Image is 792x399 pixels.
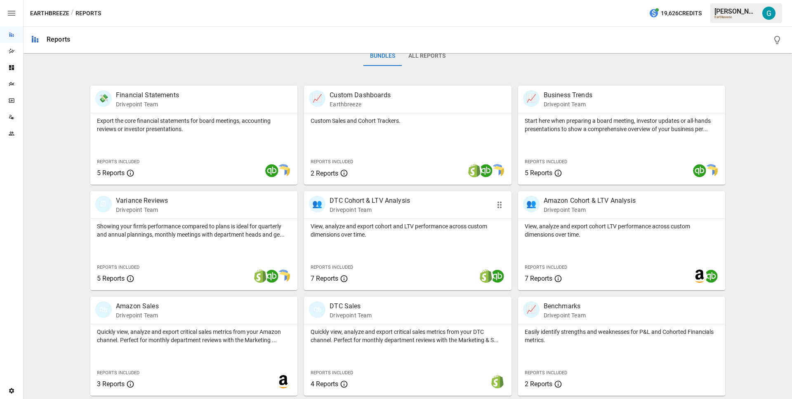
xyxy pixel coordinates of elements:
div: 🛍 [309,301,325,318]
div: Reports [47,35,70,43]
span: Reports Included [311,265,353,270]
p: Earthbreeze [330,100,391,108]
p: View, analyze and export cohort and LTV performance across custom dimensions over time. [311,222,504,239]
span: 7 Reports [525,275,552,282]
span: 7 Reports [311,275,338,282]
p: Quickly view, analyze and export critical sales metrics from your DTC channel. Perfect for monthl... [311,328,504,344]
span: Reports Included [525,370,567,376]
p: Benchmarks [544,301,586,311]
p: Start here when preparing a board meeting, investor updates or all-hands presentations to show a ... [525,117,719,133]
span: 5 Reports [525,169,552,177]
img: amazon [277,375,290,388]
div: 📈 [523,90,540,107]
img: quickbooks [265,164,278,177]
span: 2 Reports [311,169,338,177]
p: Custom Dashboards [330,90,391,100]
p: Amazon Sales [116,301,159,311]
p: Drivepoint Team [116,311,159,319]
p: Drivepoint Team [544,100,592,108]
p: Business Trends [544,90,592,100]
button: Bundles [363,46,402,66]
img: shopify [468,164,481,177]
span: 2 Reports [525,380,552,388]
span: 5 Reports [97,275,125,282]
span: 3 Reports [97,380,125,388]
span: Reports Included [525,265,567,270]
p: Amazon Cohort & LTV Analysis [544,196,636,206]
p: Drivepoint Team [116,100,179,108]
img: quickbooks [265,270,278,283]
p: Showing your firm's performance compared to plans is ideal for quarterly and annual plannings, mo... [97,222,291,239]
button: Earthbreeze [30,8,69,19]
img: Gavin Acres [762,7,775,20]
img: shopify [491,375,504,388]
img: smart model [705,164,718,177]
span: Reports Included [525,159,567,164]
img: quickbooks [479,164,493,177]
div: 💸 [95,90,112,107]
span: Reports Included [311,370,353,376]
p: Variance Reviews [116,196,168,206]
div: 🗓 [95,196,112,212]
button: Gavin Acres [757,2,780,25]
p: Drivepoint Team [116,206,168,214]
div: Earthbreeze [714,15,757,19]
img: smart model [277,270,290,283]
div: / [71,8,74,19]
div: 👥 [309,196,325,212]
button: All Reports [402,46,452,66]
img: quickbooks [491,270,504,283]
span: 4 Reports [311,380,338,388]
p: Custom Sales and Cohort Trackers. [311,117,504,125]
span: 5 Reports [97,169,125,177]
span: 19,626 Credits [661,8,702,19]
button: 19,626Credits [646,6,705,21]
img: shopify [254,270,267,283]
p: Drivepoint Team [330,311,372,319]
p: Drivepoint Team [544,206,636,214]
span: Reports Included [97,370,139,376]
p: DTC Sales [330,301,372,311]
p: View, analyze and export cohort LTV performance across custom dimensions over time. [525,222,719,239]
span: Reports Included [97,159,139,164]
img: quickbooks [705,270,718,283]
div: 🛍 [95,301,112,318]
img: quickbooks [693,164,706,177]
img: smart model [277,164,290,177]
div: 📈 [309,90,325,107]
p: Export the core financial statements for board meetings, accounting reviews or investor presentat... [97,117,291,133]
img: amazon [693,270,706,283]
span: Reports Included [97,265,139,270]
div: 👥 [523,196,540,212]
p: Drivepoint Team [544,311,586,319]
div: [PERSON_NAME] [714,7,757,15]
span: Reports Included [311,159,353,164]
p: Easily identify strengths and weaknesses for P&L and Cohorted Financials metrics. [525,328,719,344]
p: Quickly view, analyze and export critical sales metrics from your Amazon channel. Perfect for mon... [97,328,291,344]
p: Financial Statements [116,90,179,100]
img: smart model [491,164,504,177]
div: 📈 [523,301,540,318]
img: shopify [479,270,493,283]
p: Drivepoint Team [330,206,410,214]
p: DTC Cohort & LTV Analysis [330,196,410,206]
